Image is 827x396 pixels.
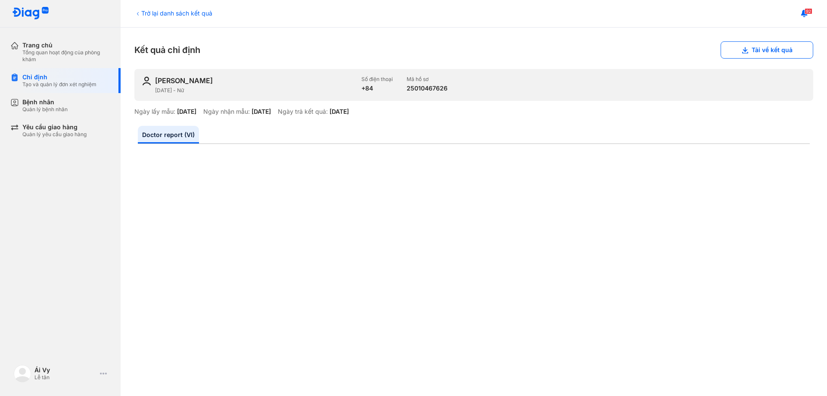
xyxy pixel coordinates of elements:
[407,76,448,83] div: Mã hồ sơ
[134,41,813,59] div: Kết quả chỉ định
[138,126,199,143] a: Doctor report (VI)
[203,108,250,115] div: Ngày nhận mẫu:
[177,108,196,115] div: [DATE]
[134,108,175,115] div: Ngày lấy mẫu:
[361,76,393,83] div: Số điện thoại
[14,365,31,382] img: logo
[22,41,110,49] div: Trang chủ
[252,108,271,115] div: [DATE]
[155,87,354,94] div: [DATE] - Nữ
[12,7,49,20] img: logo
[155,76,213,85] div: [PERSON_NAME]
[330,108,349,115] div: [DATE]
[141,76,152,86] img: user-icon
[22,73,96,81] div: Chỉ định
[805,8,812,14] span: 92
[22,98,68,106] div: Bệnh nhân
[34,374,96,381] div: Lễ tân
[34,366,96,374] div: Ái Vy
[721,41,813,59] button: Tải về kết quả
[22,123,87,131] div: Yêu cầu giao hàng
[22,49,110,63] div: Tổng quan hoạt động của phòng khám
[278,108,328,115] div: Ngày trả kết quả:
[134,9,212,18] div: Trở lại danh sách kết quả
[361,84,393,92] div: +84
[407,84,448,92] div: 25010467626
[22,131,87,138] div: Quản lý yêu cầu giao hàng
[22,106,68,113] div: Quản lý bệnh nhân
[22,81,96,88] div: Tạo và quản lý đơn xét nghiệm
